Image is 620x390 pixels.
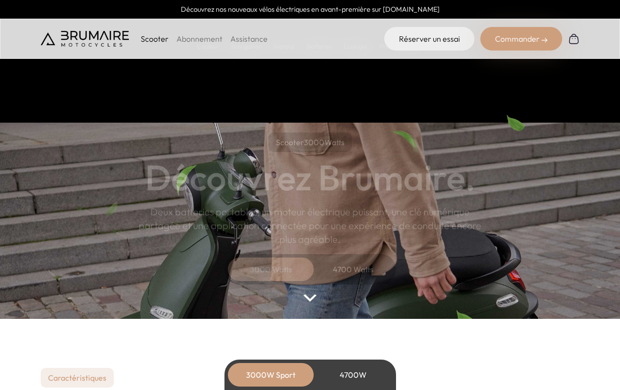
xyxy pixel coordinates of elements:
[176,34,223,44] a: Abonnement
[269,132,352,152] p: Scooter Watts
[384,27,474,51] a: Réserver un essai
[230,34,268,44] a: Assistance
[41,368,114,388] p: Caractéristiques
[145,160,475,195] h1: Découvrez Brumaire.
[303,294,316,302] img: arrow-bottom.png
[314,363,393,387] div: 4700W
[139,205,482,246] p: Deux batteries portables, un moteur électrique puissant, une clé numérique partagée et une applic...
[141,33,169,45] p: Scooter
[568,33,580,45] img: Panier
[41,31,129,47] img: Brumaire Motocycles
[304,137,324,147] span: 3000
[542,37,547,43] img: right-arrow-2.png
[232,363,310,387] div: 3000W Sport
[314,258,393,281] div: 4700 Watts
[480,27,562,51] div: Commander
[232,258,310,281] div: 3000 Watts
